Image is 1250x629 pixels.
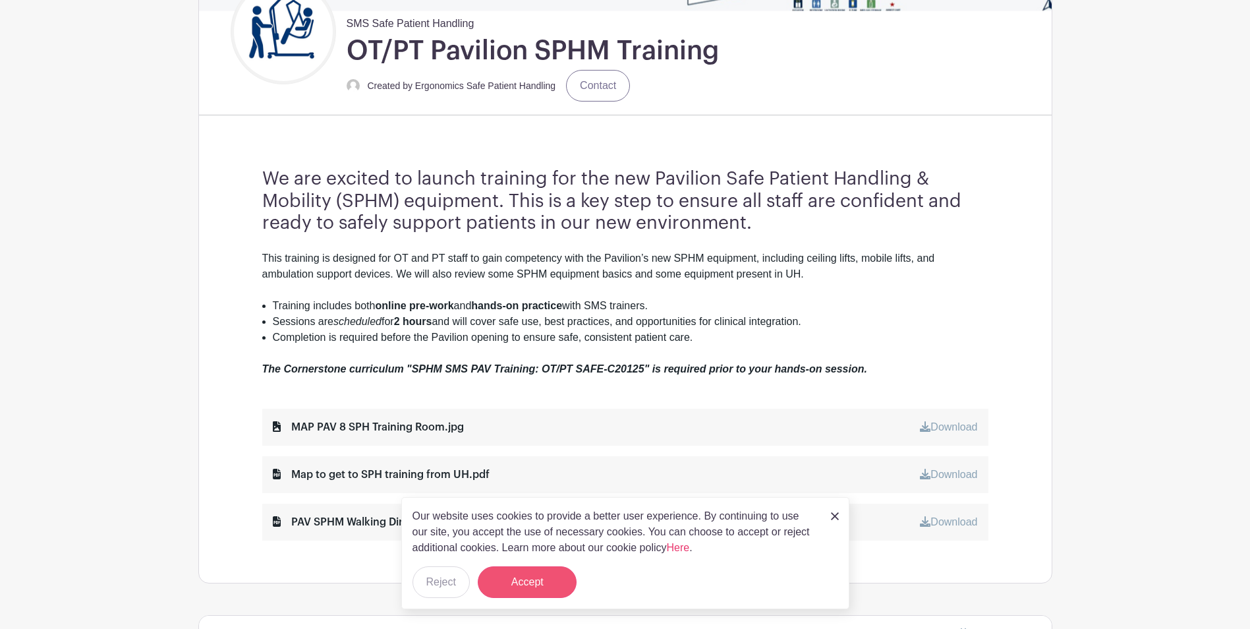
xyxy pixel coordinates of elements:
div: PAV SPHM Walking Directions - Written.pdf [273,514,506,530]
em: The Cornerstone curriculum "SPHM SMS PAV Training: OT/PT SAFE-C20125" is required prior to your h... [262,363,867,374]
span: SMS Safe Patient Handling [347,11,474,32]
a: Here [667,542,690,553]
a: Download [920,469,977,480]
a: Contact [566,70,630,102]
em: scheduled [333,316,382,327]
li: Sessions are for and will cover safe use, best practices, and opportunities for clinical integrat... [273,314,988,330]
li: Training includes both and with SMS trainers. [273,298,988,314]
li: Completion is required before the Pavilion opening to ensure safe, consistent patient care. [273,330,988,345]
div: MAP PAV 8 SPH Training Room.jpg [273,419,464,435]
img: close_button-5f87c8562297e5c2d7936805f587ecaba9071eb48480494691a3f1689db116b3.svg [831,512,839,520]
h3: We are excited to launch training for the new Pavilion Safe Patient Handling & Mobility (SPHM) eq... [262,168,988,235]
strong: online pre-work [375,300,453,311]
button: Accept [478,566,577,598]
button: Reject [412,566,470,598]
div: Map to get to SPH training from UH.pdf [273,467,490,483]
strong: hands-on practice [471,300,562,311]
h1: OT/PT Pavilion SPHM Training [347,34,719,67]
a: Download [920,516,977,527]
img: default-ce2991bfa6775e67f084385cd625a349d9dcbb7a52a09fb2fda1e96e2d18dcdb.png [347,79,360,92]
p: Our website uses cookies to provide a better user experience. By continuing to use our site, you ... [412,508,817,556]
div: This training is designed for OT and PT staff to gain competency with the Pavilion’s new SPHM equ... [262,251,988,298]
a: Download [920,421,977,433]
strong: 2 hours [394,316,432,327]
small: Created by Ergonomics Safe Patient Handling [368,80,556,91]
